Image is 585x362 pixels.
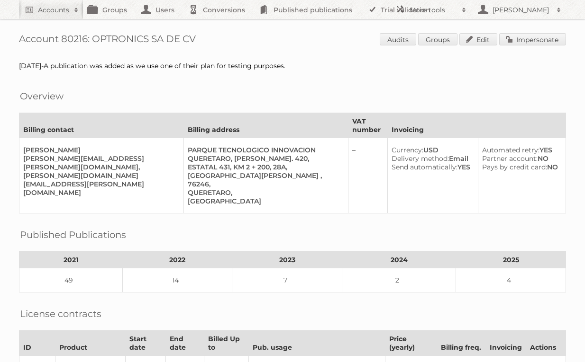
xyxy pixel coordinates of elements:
span: Currency: [392,146,423,154]
span: Send automatically: [392,163,457,171]
div: USD [392,146,470,154]
th: Invoicing [387,113,566,138]
th: End date [166,331,204,356]
th: 2025 [456,252,566,268]
h2: License contracts [20,307,101,321]
div: 76246, [188,180,340,188]
h2: Overview [20,89,64,103]
td: 4 [456,268,566,292]
div: Email [392,154,470,163]
th: ID [19,331,55,356]
h2: Accounts [38,5,69,15]
h2: More tools [410,5,457,15]
span: Partner account: [482,154,538,163]
td: 49 [19,268,123,292]
a: Edit [459,33,497,45]
th: 2022 [122,252,232,268]
div: NO [482,163,558,171]
div: YES [482,146,558,154]
div: [GEOGRAPHIC_DATA] [188,197,340,205]
span: Pays by credit card: [482,163,547,171]
th: Billing freq. [437,331,485,356]
span: Delivery method: [392,154,449,163]
h2: [PERSON_NAME] [490,5,552,15]
div: [DATE]-A publication was added as we use one of their plan for testing purposes. [19,62,566,70]
div: NO [482,154,558,163]
th: 2024 [342,252,456,268]
div: QUERETARO, [188,188,340,197]
td: 7 [232,268,342,292]
div: [PERSON_NAME][EMAIL_ADDRESS][PERSON_NAME][DOMAIN_NAME], [PERSON_NAME][DOMAIN_NAME][EMAIL_ADDRESS]... [23,154,176,197]
span: Automated retry: [482,146,539,154]
div: [PERSON_NAME] [23,146,176,154]
td: 14 [122,268,232,292]
th: Start date [125,331,165,356]
a: Audits [380,33,416,45]
a: Groups [418,33,457,45]
h2: Published Publications [20,228,126,242]
th: Actions [526,331,566,356]
th: Product [55,331,126,356]
th: Pub. usage [248,331,385,356]
th: 2021 [19,252,123,268]
div: YES [392,163,470,171]
th: Price (yearly) [385,331,437,356]
th: VAT number [348,113,387,138]
th: Billing contact [19,113,184,138]
td: – [348,138,387,213]
th: Billed Up to [204,331,248,356]
h1: Account 80216: OPTRONICS SA DE CV [19,33,566,47]
th: Billing address [184,113,348,138]
th: 2023 [232,252,342,268]
td: 2 [342,268,456,292]
div: PARQUE TECNOLOGICO INNOVACION QUERETARO, [PERSON_NAME]. 420, ESTATAL 431, KM 2 + 200, 28A, [GEOGR... [188,146,340,180]
a: Impersonate [499,33,566,45]
th: Invoicing [485,331,526,356]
